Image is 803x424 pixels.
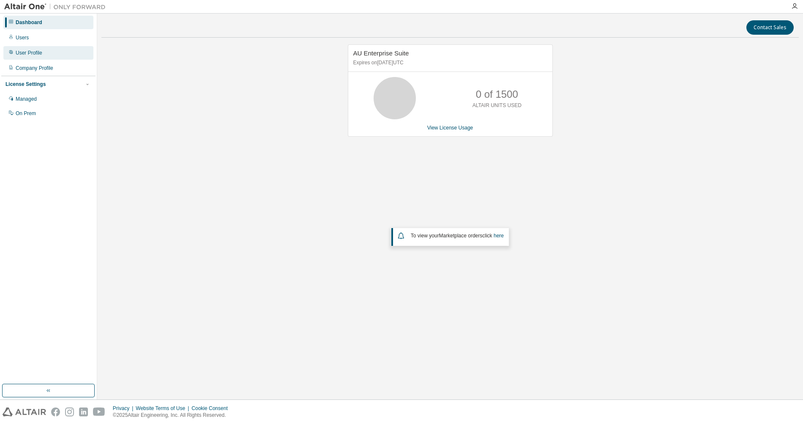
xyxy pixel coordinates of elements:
img: altair_logo.svg [3,407,46,416]
div: On Prem [16,110,36,117]
p: ALTAIR UNITS USED [473,102,522,109]
div: Company Profile [16,65,53,72]
p: © 2025 Altair Engineering, Inc. All Rights Reserved. [113,412,233,419]
p: 0 of 1500 [476,87,518,102]
button: Contact Sales [746,20,794,35]
div: License Settings [5,81,46,88]
img: linkedin.svg [79,407,88,416]
span: AU Enterprise Suite [353,50,409,57]
img: Altair One [4,3,110,11]
div: Managed [16,96,37,102]
img: facebook.svg [51,407,60,416]
div: Users [16,34,29,41]
p: Expires on [DATE] UTC [353,59,545,66]
a: View License Usage [427,125,473,131]
a: here [494,233,504,239]
img: instagram.svg [65,407,74,416]
em: Marketplace orders [439,233,483,239]
div: Privacy [113,405,136,412]
div: Website Terms of Use [136,405,191,412]
img: youtube.svg [93,407,105,416]
span: To view your click [411,233,504,239]
div: User Profile [16,50,42,56]
div: Cookie Consent [191,405,232,412]
div: Dashboard [16,19,42,26]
